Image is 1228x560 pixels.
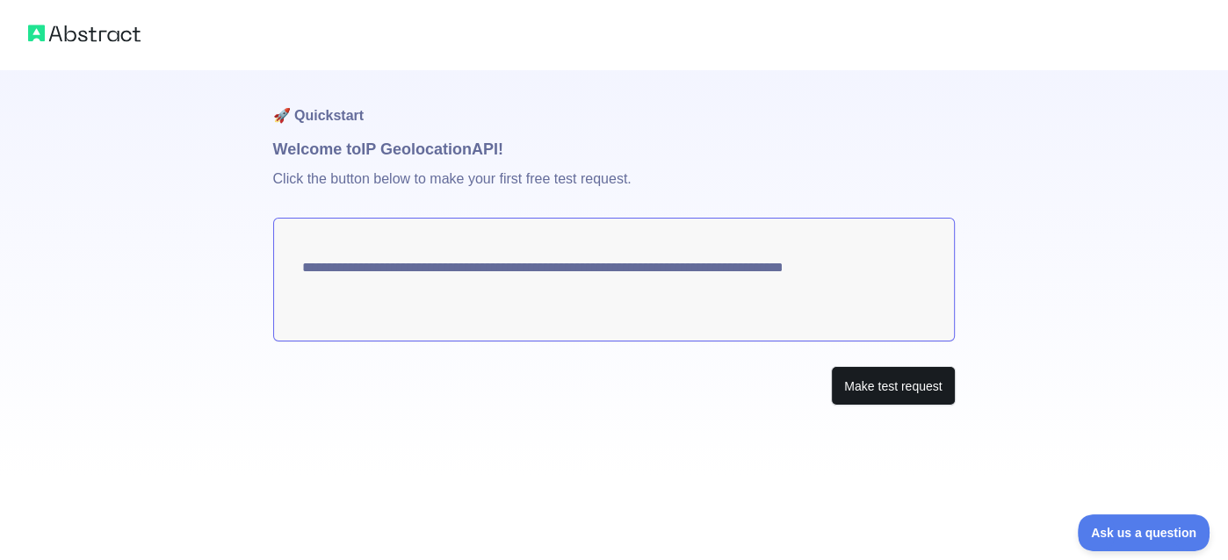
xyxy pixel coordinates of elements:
[273,137,956,162] h1: Welcome to IP Geolocation API!
[273,70,956,137] h1: 🚀 Quickstart
[273,162,956,218] p: Click the button below to make your first free test request.
[831,366,955,406] button: Make test request
[1078,514,1210,551] iframe: Toggle Customer Support
[28,21,141,46] img: Abstract logo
